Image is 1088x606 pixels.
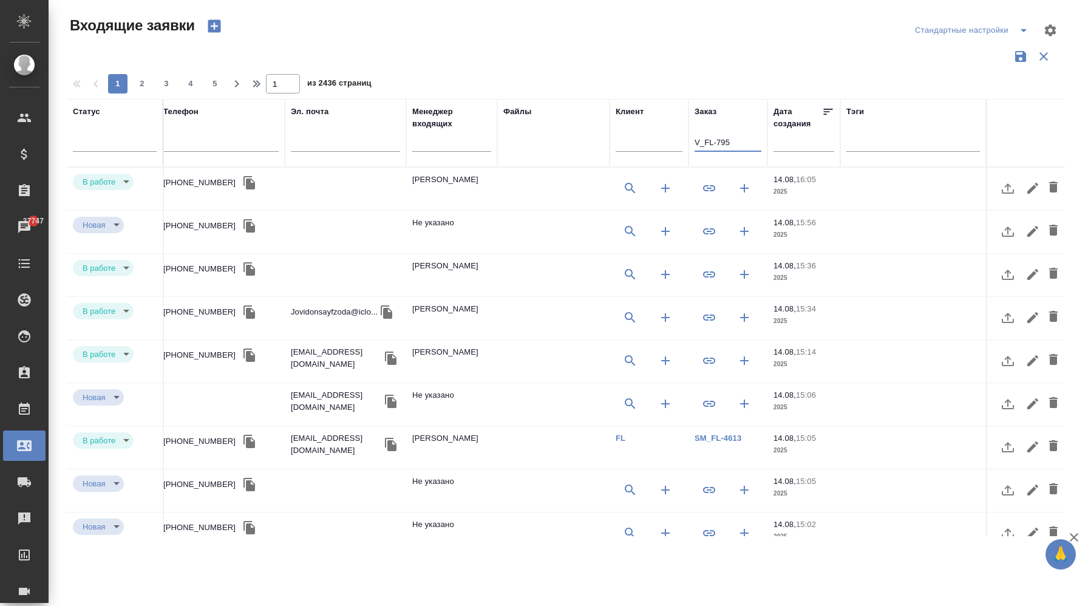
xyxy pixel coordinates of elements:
[730,475,759,505] button: Создать заказ
[616,434,625,443] a: FL
[163,220,236,232] div: [PHONE_NUMBER]
[291,432,382,457] p: [EMAIL_ADDRESS][DOMAIN_NAME]
[651,389,680,418] button: Создать клиента
[796,390,816,400] p: 15:06
[240,346,259,364] button: Скопировать
[240,174,259,192] button: Скопировать
[1022,475,1043,505] button: Редактировать
[616,260,645,289] button: Выбрать клиента
[181,74,200,94] button: 4
[73,519,124,535] div: В работе
[307,76,372,94] span: из 2436 страниц
[1043,346,1064,375] button: Удалить
[73,217,124,233] div: В работе
[382,349,400,367] button: Скопировать
[651,260,680,289] button: Создать клиента
[773,261,796,270] p: 14.08,
[730,260,759,289] button: Создать заказ
[1043,217,1064,246] button: Удалить
[73,346,134,363] div: В работе
[773,304,796,313] p: 14.08,
[3,212,46,242] a: 37747
[993,519,1022,548] button: Загрузить файл
[616,475,645,505] button: Выбрать клиента
[73,174,134,190] div: В работе
[67,16,195,35] span: Входящие заявки
[163,106,199,118] div: Телефон
[240,217,259,235] button: Скопировать
[730,217,759,246] button: Создать заказ
[200,16,229,36] button: Создать
[695,389,724,418] button: Привязать к существующему заказу
[240,519,259,537] button: Скопировать
[406,340,497,383] td: [PERSON_NAME]
[796,218,816,227] p: 15:56
[651,303,680,332] button: Создать клиента
[773,218,796,227] p: 14.08,
[1043,432,1064,461] button: Удалить
[1022,432,1043,461] button: Редактировать
[163,306,236,318] div: [PHONE_NUMBER]
[773,347,796,356] p: 14.08,
[73,260,134,276] div: В работе
[616,217,645,246] button: Выбрать клиента
[240,303,259,321] button: Скопировать
[773,272,834,284] p: 2025
[240,260,259,278] button: Скопировать
[1022,346,1043,375] button: Редактировать
[79,392,109,403] button: Новая
[157,74,176,94] button: 3
[79,478,109,489] button: Новая
[730,346,759,375] button: Создать заказ
[163,522,236,534] div: [PHONE_NUMBER]
[695,217,724,246] button: Привязать к существующему заказу
[79,263,119,273] button: В работе
[651,475,680,505] button: Создать клиента
[651,217,680,246] button: Создать клиента
[773,390,796,400] p: 14.08,
[993,217,1022,246] button: Загрузить файл
[406,426,497,469] td: [PERSON_NAME]
[1032,45,1055,68] button: Сбросить фильтры
[291,346,382,370] p: [EMAIL_ADDRESS][DOMAIN_NAME]
[773,434,796,443] p: 14.08,
[651,519,680,548] button: Создать клиента
[773,106,822,130] div: Дата создания
[730,174,759,203] button: Создать заказ
[993,174,1022,203] button: Загрузить файл
[406,168,497,210] td: [PERSON_NAME]
[773,358,834,370] p: 2025
[1043,475,1064,505] button: Удалить
[616,303,645,332] button: Выбрать клиента
[406,297,497,339] td: [PERSON_NAME]
[205,78,225,90] span: 5
[993,432,1022,461] button: Загрузить файл
[993,475,1022,505] button: Загрузить файл
[796,175,816,184] p: 16:05
[1045,539,1076,570] button: 🙏
[291,106,328,118] div: Эл. почта
[1043,303,1064,332] button: Удалить
[695,346,724,375] button: Привязать к существующему заказу
[406,211,497,253] td: Не указано
[1022,389,1043,418] button: Редактировать
[406,469,497,512] td: Не указано
[79,349,119,359] button: В работе
[695,519,724,548] button: Привязать к существующему заказу
[1036,16,1065,45] span: Настроить таблицу
[73,389,124,406] div: В работе
[773,477,796,486] p: 14.08,
[796,477,816,486] p: 15:05
[79,435,119,446] button: В работе
[163,349,236,361] div: [PHONE_NUMBER]
[291,306,378,318] p: Jovidonsayfzoda@iclo...
[796,520,816,529] p: 15:02
[1009,45,1032,68] button: Сохранить фильтры
[616,519,645,548] button: Выбрать клиента
[773,315,834,327] p: 2025
[796,347,816,356] p: 15:14
[73,303,134,319] div: В работе
[695,434,741,443] a: SM_FL-4613
[730,303,759,332] button: Создать заказ
[406,254,497,296] td: [PERSON_NAME]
